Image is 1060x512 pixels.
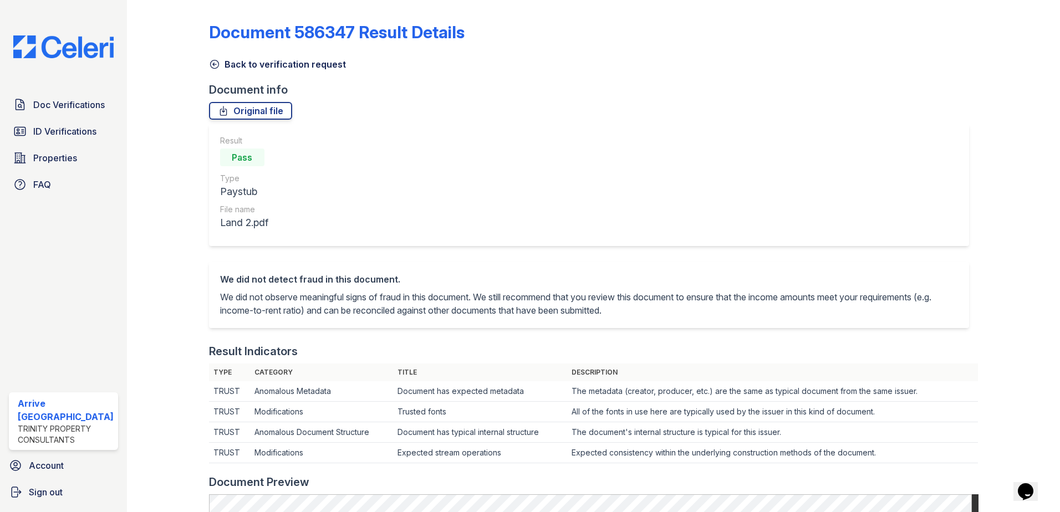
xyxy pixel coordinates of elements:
th: Title [393,363,567,381]
td: TRUST [209,422,250,443]
td: Expected consistency within the underlying construction methods of the document. [567,443,978,463]
span: FAQ [33,178,51,191]
a: Properties [9,147,118,169]
a: FAQ [9,173,118,196]
span: Sign out [29,485,63,499]
div: Paystub [220,184,268,199]
a: Doc Verifications [9,94,118,116]
th: Description [567,363,978,381]
span: Account [29,459,64,472]
td: Document has expected metadata [393,381,567,402]
span: Doc Verifications [33,98,105,111]
td: Anomalous Document Structure [250,422,393,443]
span: Properties [33,151,77,165]
div: Arrive [GEOGRAPHIC_DATA] [18,397,114,423]
div: Type [220,173,268,184]
a: Sign out [4,481,123,503]
p: We did not observe meaningful signs of fraud in this document. We still recommend that you review... [220,290,959,317]
img: CE_Logo_Blue-a8612792a0a2168367f1c8372b55b34899dd931a85d93a1a3d3e32e68fde9ad4.png [4,35,123,58]
td: The document's internal structure is typical for this issuer. [567,422,978,443]
a: Document 586347 Result Details [209,22,465,42]
div: Result Indicators [209,344,298,359]
td: TRUST [209,402,250,422]
td: TRUST [209,443,250,463]
div: We did not detect fraud in this document. [220,273,959,286]
div: Trinity Property Consultants [18,423,114,446]
td: Expected stream operations [393,443,567,463]
div: Document Preview [209,474,309,490]
a: Back to verification request [209,58,346,71]
div: Result [220,135,268,146]
td: The metadata (creator, producer, etc.) are the same as typical document from the same issuer. [567,381,978,402]
td: Document has typical internal structure [393,422,567,443]
td: All of the fonts in use here are typically used by the issuer in this kind of document. [567,402,978,422]
a: ID Verifications [9,120,118,142]
div: Pass [220,149,264,166]
th: Category [250,363,393,381]
div: Document info [209,82,979,98]
td: Modifications [250,443,393,463]
td: Modifications [250,402,393,422]
div: File name [220,204,268,215]
td: Trusted fonts [393,402,567,422]
td: TRUST [209,381,250,402]
td: Anomalous Metadata [250,381,393,402]
a: Original file [209,102,292,120]
div: Land 2.pdf [220,215,268,231]
span: ID Verifications [33,125,96,138]
th: Type [209,363,250,381]
a: Account [4,454,123,477]
iframe: chat widget [1013,468,1049,501]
